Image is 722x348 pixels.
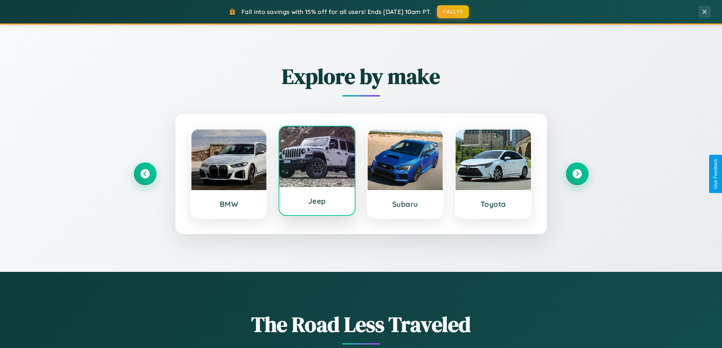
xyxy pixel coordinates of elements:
h3: BMW [199,200,259,209]
span: Fall into savings with 15% off for all users! Ends [DATE] 10am PT. [241,8,431,16]
h3: Jeep [287,197,347,206]
h1: The Road Less Traveled [134,310,589,339]
h3: Toyota [463,200,523,209]
div: Give Feedback [713,159,718,189]
button: FALL15 [437,5,469,18]
h3: Subaru [375,200,435,209]
h2: Explore by make [134,62,589,91]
